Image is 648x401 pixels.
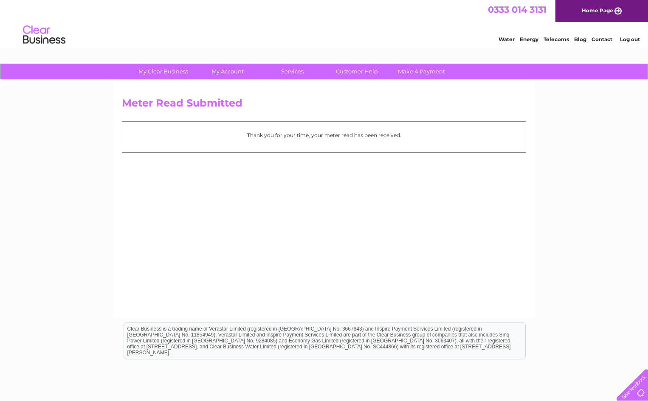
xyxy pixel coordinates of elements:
a: Make A Payment [386,64,456,79]
a: My Clear Business [128,64,198,79]
img: logo.png [23,22,66,48]
div: Clear Business is a trading name of Verastar Limited (registered in [GEOGRAPHIC_DATA] No. 3667643... [124,5,525,41]
a: Energy [520,36,538,42]
a: Services [257,64,327,79]
a: My Account [193,64,263,79]
a: Telecoms [544,36,569,42]
a: 0333 014 3131 [488,4,547,15]
a: Log out [620,36,640,42]
p: Thank you for your time, your meter read has been received. [127,131,521,139]
a: Water [499,36,515,42]
a: Contact [592,36,612,42]
h2: Meter Read Submitted [122,97,526,113]
a: Blog [574,36,586,42]
a: Customer Help [322,64,392,79]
